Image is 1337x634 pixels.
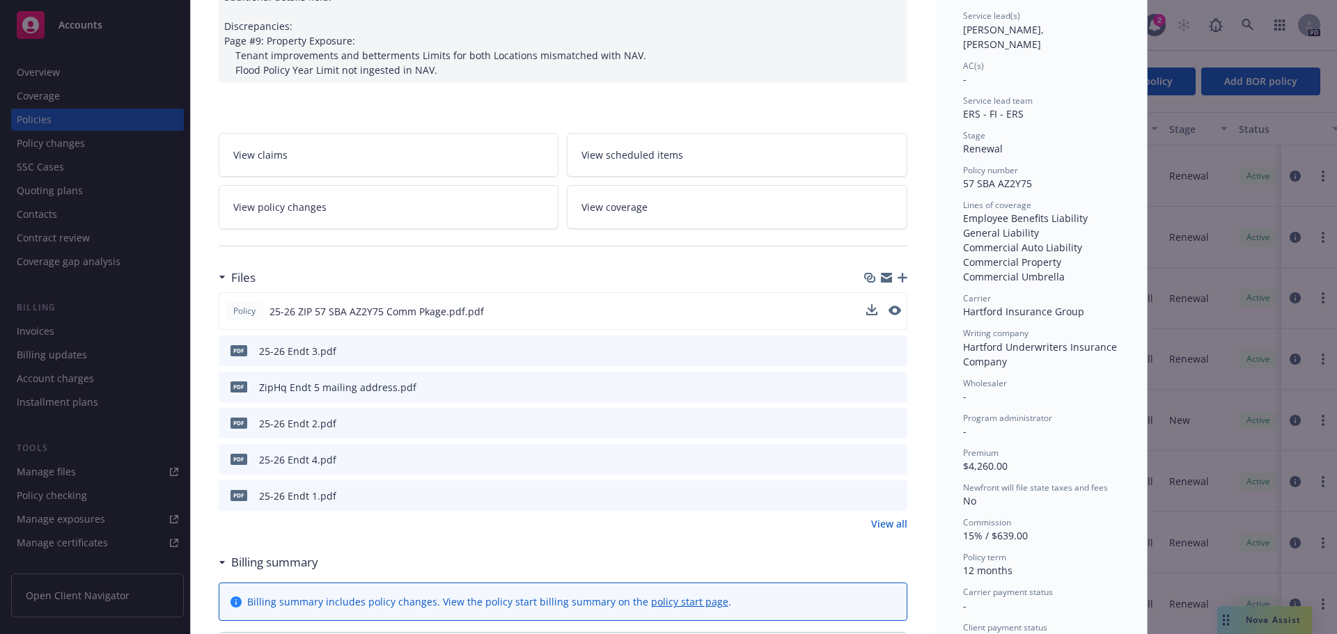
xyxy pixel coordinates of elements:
[963,72,967,86] span: -
[259,489,336,503] div: 25-26 Endt 1.pdf
[963,129,985,141] span: Stage
[219,269,256,287] div: Files
[259,452,336,467] div: 25-26 Endt 4.pdf
[581,200,648,214] span: View coverage
[963,564,1012,577] span: 12 months
[963,255,1119,269] div: Commercial Property
[230,305,258,317] span: Policy
[963,529,1028,542] span: 15% / $639.00
[259,344,336,358] div: 25-26 Endt 3.pdf
[889,416,902,431] button: preview file
[867,380,878,395] button: download file
[259,416,336,431] div: 25-26 Endt 2.pdf
[651,595,728,608] a: policy start page
[230,490,247,500] span: pdf
[889,380,902,395] button: preview file
[963,164,1018,176] span: Policy number
[963,211,1119,225] div: Employee Benefits Liability
[230,345,247,356] span: pdf
[963,269,1119,284] div: Commercial Umbrella
[871,516,907,531] a: View all
[247,594,731,609] div: Billing summary includes policy changes. View the policy start billing summary on the .
[231,269,256,287] h3: Files
[889,306,901,315] button: preview file
[963,10,1020,22] span: Service lead(s)
[963,390,967,403] span: -
[963,412,1052,424] span: Program administrator
[963,292,991,304] span: Carrier
[230,381,247,392] span: pdf
[219,133,559,177] a: View claims
[963,107,1024,120] span: ERS - FI - ERS
[567,185,907,229] a: View coverage
[889,304,901,319] button: preview file
[581,148,683,162] span: View scheduled items
[963,447,999,459] span: Premium
[231,553,318,571] h3: Billing summary
[963,177,1032,190] span: 57 SBA AZ2Y75
[963,305,1084,318] span: Hartford Insurance Group
[963,199,1031,211] span: Lines of coverage
[963,95,1033,106] span: Service lead team
[963,599,967,612] span: -
[963,516,1011,528] span: Commission
[867,452,878,467] button: download file
[230,418,247,428] span: pdf
[867,489,878,503] button: download file
[259,380,416,395] div: ZipHq Endt 5 mailing address.pdf
[963,459,1008,473] span: $4,260.00
[963,377,1007,389] span: Wholesaler
[867,344,878,358] button: download file
[963,551,1006,563] span: Policy term
[866,304,877,319] button: download file
[963,340,1120,368] span: Hartford Underwriters Insurance Company
[963,494,976,507] span: No
[963,60,984,72] span: AC(s)
[889,489,902,503] button: preview file
[219,185,559,229] a: View policy changes
[963,240,1119,255] div: Commercial Auto Liability
[219,553,318,571] div: Billing summary
[889,452,902,467] button: preview file
[963,621,1047,633] span: Client payment status
[230,454,247,464] span: pdf
[963,425,967,438] span: -
[963,225,1119,240] div: General Liability
[889,344,902,358] button: preview file
[963,142,1003,155] span: Renewal
[233,148,288,162] span: View claims
[963,327,1029,339] span: Writing company
[233,200,327,214] span: View policy changes
[963,23,1047,51] span: [PERSON_NAME], [PERSON_NAME]
[963,586,1053,598] span: Carrier payment status
[269,304,484,319] span: 25-26 ZIP 57 SBA AZ2Y75 Comm Pkage.pdf.pdf
[567,133,907,177] a: View scheduled items
[867,416,878,431] button: download file
[866,304,877,315] button: download file
[963,482,1108,493] span: Newfront will file state taxes and fees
